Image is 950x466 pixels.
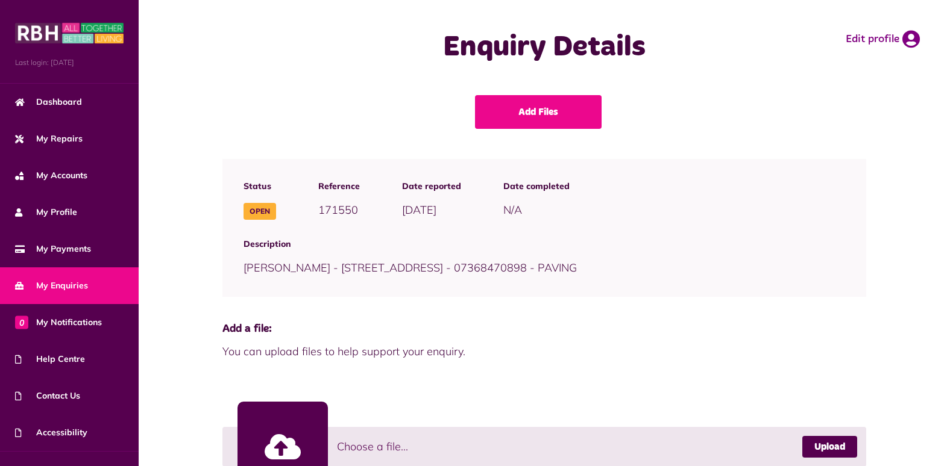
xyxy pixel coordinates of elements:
span: Date completed [503,180,570,193]
a: Edit profile [846,30,920,48]
span: Reference [318,180,360,193]
span: 0 [15,315,28,329]
h1: Enquiry Details [354,30,735,65]
a: Add Files [475,95,602,129]
img: MyRBH [15,21,124,45]
span: [DATE] [402,203,436,217]
span: You can upload files to help support your enquiry. [222,343,866,359]
span: Description [244,238,845,250]
span: Help Centre [15,353,85,365]
span: N/A [503,203,522,217]
span: Contact Us [15,390,80,402]
span: 171550 [318,203,358,217]
span: My Accounts [15,169,87,182]
span: Last login: [DATE] [15,57,124,68]
span: Accessibility [15,426,87,439]
span: Date reported [402,180,461,193]
span: [PERSON_NAME] - [STREET_ADDRESS] - 07368470898 - PAVING [244,261,577,275]
span: Open [244,203,276,220]
span: My Profile [15,206,77,219]
span: Status [244,180,276,193]
span: My Payments [15,243,91,255]
span: Dashboard [15,96,82,108]
span: Add a file: [222,321,866,337]
span: My Notifications [15,316,102,329]
span: My Repairs [15,132,83,145]
span: My Enquiries [15,279,88,292]
a: Upload [802,436,857,458]
span: Choose a file... [337,438,408,455]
